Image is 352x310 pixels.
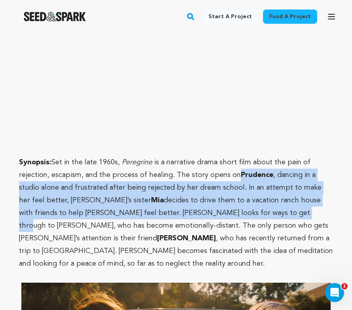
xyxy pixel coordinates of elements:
a: Start a project [202,10,258,24]
span: Set in the late 1960s, [51,159,120,166]
strong: [PERSON_NAME] [157,235,216,242]
img: Seed&Spark Logo Dark Mode [24,12,86,21]
span: is a narrative drama short film about the pain of rejection, escapism, and the process of healing... [19,159,310,179]
span: 1 [341,283,348,289]
a: Seed&Spark Homepage [24,12,86,21]
strong: Prudence [241,171,273,179]
strong: Mia [151,197,164,204]
iframe: Intercom live chat [325,283,344,302]
em: Peregrine [122,159,152,166]
span: , dancing in a studio alone and frustrated after being rejected by her dream school. In an attemp... [19,171,322,204]
span: , who has recently returned from a trip to [GEOGRAPHIC_DATA]. [PERSON_NAME] becomes fascinated wi... [19,235,333,267]
a: Fund a project [263,10,317,24]
span: decides to drive them to a vacation ranch house with friends to help [PERSON_NAME] feel better. [... [19,197,328,242]
strong: Synopsis: [19,159,51,166]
